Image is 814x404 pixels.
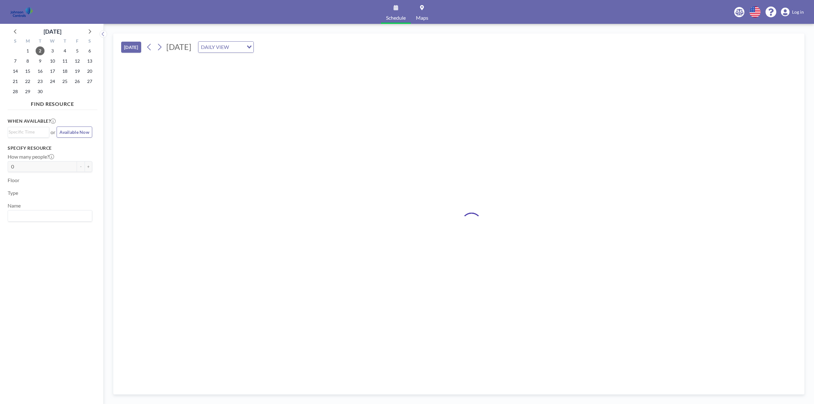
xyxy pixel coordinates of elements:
span: Sunday, September 21, 2025 [11,77,20,86]
span: Saturday, September 27, 2025 [85,77,94,86]
input: Search for option [231,43,243,51]
button: Available Now [57,127,92,138]
span: Monday, September 29, 2025 [23,87,32,96]
div: [DATE] [44,27,61,36]
input: Search for option [9,128,45,135]
div: T [59,38,71,46]
span: Monday, September 8, 2025 [23,57,32,65]
button: - [77,161,85,172]
span: Available Now [59,129,89,135]
span: DAILY VIEW [200,43,230,51]
span: [DATE] [166,42,191,51]
a: Log in [781,8,804,17]
span: Wednesday, September 24, 2025 [48,77,57,86]
span: Monday, September 1, 2025 [23,46,32,55]
h3: Specify resource [8,145,92,151]
img: organization-logo [10,6,33,18]
span: Thursday, September 4, 2025 [60,46,69,55]
label: Floor [8,177,19,183]
span: Tuesday, September 16, 2025 [36,67,45,76]
span: Saturday, September 13, 2025 [85,57,94,65]
span: or [51,129,55,135]
span: Thursday, September 11, 2025 [60,57,69,65]
div: S [9,38,22,46]
label: Type [8,190,18,196]
span: Saturday, September 6, 2025 [85,46,94,55]
span: Tuesday, September 23, 2025 [36,77,45,86]
span: Wednesday, September 17, 2025 [48,67,57,76]
span: Log in [792,9,804,15]
span: Tuesday, September 2, 2025 [36,46,45,55]
label: How many people? [8,154,54,160]
div: M [22,38,34,46]
span: Friday, September 26, 2025 [73,77,82,86]
span: Saturday, September 20, 2025 [85,67,94,76]
span: Monday, September 15, 2025 [23,67,32,76]
div: S [83,38,96,46]
span: Wednesday, September 3, 2025 [48,46,57,55]
div: Search for option [8,127,49,137]
span: Maps [416,15,428,20]
span: Friday, September 19, 2025 [73,67,82,76]
div: W [46,38,59,46]
span: Schedule [386,15,406,20]
span: Friday, September 12, 2025 [73,57,82,65]
span: Sunday, September 28, 2025 [11,87,20,96]
span: Sunday, September 14, 2025 [11,67,20,76]
h4: FIND RESOURCE [8,98,97,107]
button: [DATE] [121,42,141,53]
label: Name [8,202,21,209]
div: Search for option [8,210,92,221]
button: + [85,161,92,172]
span: Thursday, September 18, 2025 [60,67,69,76]
span: Wednesday, September 10, 2025 [48,57,57,65]
div: Search for option [198,42,253,52]
span: Monday, September 22, 2025 [23,77,32,86]
input: Search for option [9,212,88,220]
div: T [34,38,46,46]
span: Thursday, September 25, 2025 [60,77,69,86]
span: Tuesday, September 30, 2025 [36,87,45,96]
span: Friday, September 5, 2025 [73,46,82,55]
div: F [71,38,83,46]
span: Tuesday, September 9, 2025 [36,57,45,65]
span: Sunday, September 7, 2025 [11,57,20,65]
